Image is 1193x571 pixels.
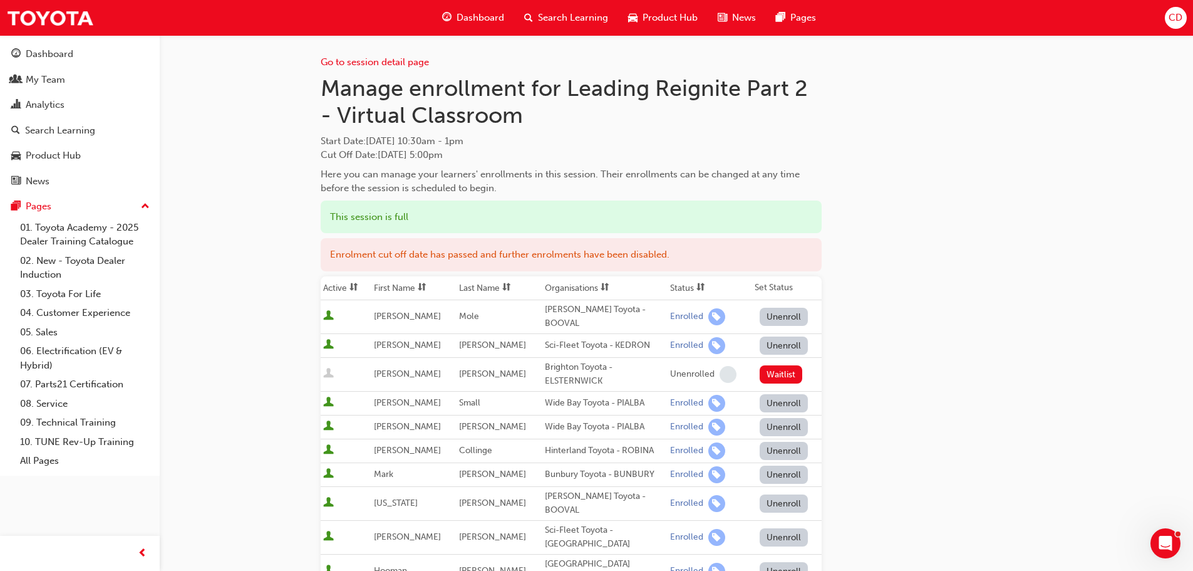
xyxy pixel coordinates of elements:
[752,276,822,300] th: Set Status
[15,394,155,414] a: 08. Service
[708,5,766,31] a: news-iconNews
[323,339,334,352] span: User is active
[442,10,452,26] span: guage-icon
[708,337,725,354] span: learningRecordVerb_ENROLL-icon
[15,342,155,375] a: 06. Electrification (EV & Hybrid)
[5,93,155,117] a: Analytics
[15,251,155,285] a: 02. New - Toyota Dealer Induction
[374,421,441,432] span: [PERSON_NAME]
[1150,528,1180,558] iframe: Intercom live chat
[6,4,94,32] img: Trak
[542,276,668,300] th: Toggle SortBy
[628,10,638,26] span: car-icon
[766,5,826,31] a: pages-iconPages
[760,337,808,355] button: Unenroll
[138,546,147,562] span: prev-icon
[15,375,155,394] a: 07. Parts21 Certification
[5,68,155,92] a: My Team
[323,531,334,543] span: User is active
[760,495,808,513] button: Unenroll
[321,167,822,196] div: Here you can manage your learners' enrollments in this session. Their enrollments can be changed ...
[708,529,725,546] span: learningRecordVerb_ENROLL-icon
[374,369,441,379] span: [PERSON_NAME]
[545,420,665,434] div: Wide Bay Toyota - PIALBA
[732,11,756,25] span: News
[25,123,95,138] div: Search Learning
[374,311,441,322] span: [PERSON_NAME]
[374,469,393,479] span: Mark
[720,366,736,383] span: learningRecordVerb_NONE-icon
[366,135,463,147] span: [DATE] 10:30am - 1pm
[26,149,81,163] div: Product Hub
[15,451,155,471] a: All Pages
[524,10,533,26] span: search-icon
[374,498,418,508] span: [US_STATE]
[15,432,155,452] a: 10. TUNE Rev-Up Training
[15,218,155,251] a: 01. Toyota Academy - 2025 Dealer Training Catalogue
[323,397,334,409] span: User is active
[323,497,334,510] span: User is active
[11,150,21,162] span: car-icon
[5,144,155,167] a: Product Hub
[5,195,155,218] button: Pages
[321,201,822,234] div: This session is full
[545,490,665,518] div: [PERSON_NAME] Toyota - BOOVAL
[670,532,703,543] div: Enrolled
[545,360,665,389] div: Brighton Toyota - ELSTERNWICK
[15,303,155,323] a: 04. Customer Experience
[760,442,808,460] button: Unenroll
[668,276,752,300] th: Toggle SortBy
[11,125,20,137] span: search-icon
[15,285,155,304] a: 03. Toyota For Life
[374,397,441,408] span: [PERSON_NAME]
[459,532,526,542] span: [PERSON_NAME]
[459,311,479,322] span: Mole
[618,5,708,31] a: car-iconProduct Hub
[514,5,618,31] a: search-iconSearch Learning
[321,134,822,149] span: Start Date :
[321,75,822,129] h1: Manage enrollment for Leading Reignite Part 2 - Virtual Classroom
[374,532,441,542] span: [PERSON_NAME]
[371,276,457,300] th: Toggle SortBy
[670,369,715,380] div: Unenrolled
[459,421,526,432] span: [PERSON_NAME]
[545,396,665,411] div: Wide Bay Toyota - PIALBA
[718,10,727,26] span: news-icon
[545,468,665,482] div: Bunbury Toyota - BUNBURY
[790,11,816,25] span: Pages
[708,308,725,325] span: learningRecordVerb_ENROLL-icon
[418,283,426,293] span: sorting-icon
[708,466,725,483] span: learningRecordVerb_ENROLL-icon
[5,43,155,66] a: Dashboard
[708,419,725,436] span: learningRecordVerb_ENROLL-icon
[5,40,155,195] button: DashboardMy TeamAnalyticsSearch LearningProduct HubNews
[459,469,526,479] span: [PERSON_NAME]
[321,56,429,68] a: Go to session detail page
[760,365,803,384] button: Waitlist
[11,100,21,111] span: chart-icon
[708,443,725,459] span: learningRecordVerb_ENROLL-icon
[26,73,65,87] div: My Team
[708,395,725,412] span: learningRecordVerb_ENROLL-icon
[708,495,725,512] span: learningRecordVerb_ENROLL-icon
[11,176,21,187] span: news-icon
[670,311,703,323] div: Enrolled
[11,49,21,60] span: guage-icon
[643,11,698,25] span: Product Hub
[670,340,703,352] div: Enrolled
[670,397,703,409] div: Enrolled
[459,340,526,350] span: [PERSON_NAME]
[670,445,703,457] div: Enrolled
[545,444,665,458] div: Hinterland Toyota - ROBINA
[26,199,51,214] div: Pages
[601,283,609,293] span: sorting-icon
[15,323,155,342] a: 05. Sales
[11,201,21,212] span: pages-icon
[323,310,334,323] span: User is active
[349,283,358,293] span: sorting-icon
[545,303,665,331] div: [PERSON_NAME] Toyota - BOOVAL
[459,397,480,408] span: Small
[776,10,785,26] span: pages-icon
[1169,11,1182,25] span: CD
[457,276,542,300] th: Toggle SortBy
